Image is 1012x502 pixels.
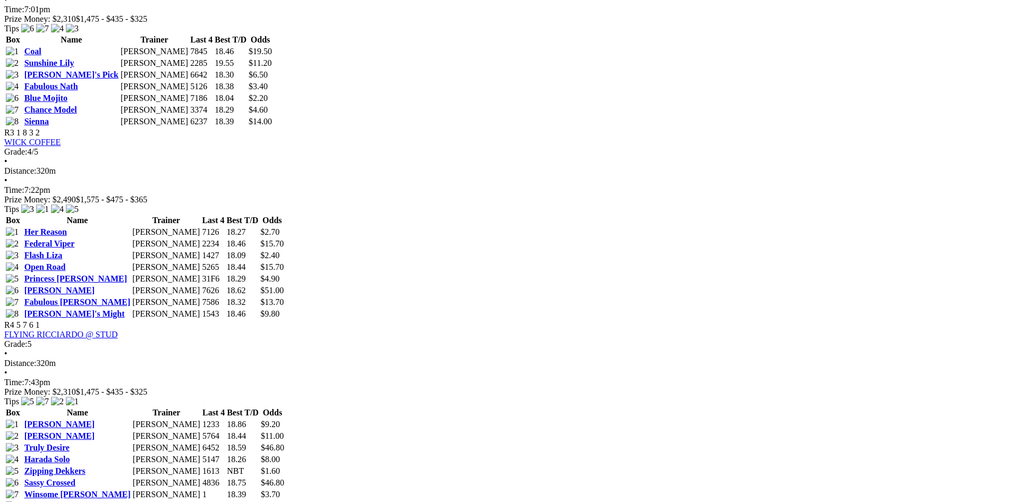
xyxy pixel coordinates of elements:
span: Grade: [4,147,28,156]
td: 18.46 [226,239,259,249]
span: R4 [4,320,14,329]
td: [PERSON_NAME] [132,454,201,465]
td: 18.30 [214,70,247,80]
span: $46.80 [261,478,284,487]
td: [PERSON_NAME] [120,58,189,69]
td: 18.39 [214,116,247,127]
span: $4.90 [260,274,279,283]
img: 4 [51,24,64,33]
a: Flash Liza [24,251,63,260]
img: 7 [36,24,49,33]
td: 7845 [190,46,213,57]
a: Fabulous [PERSON_NAME] [24,297,131,307]
span: Distance: [4,359,36,368]
a: Coal [24,47,41,56]
span: $13.70 [260,297,284,307]
td: 18.29 [226,274,259,284]
a: Harada Solo [24,455,70,464]
td: 18.26 [226,454,259,465]
th: Odds [260,407,285,418]
span: $1,475 - $435 - $325 [76,387,148,396]
span: $1,575 - $475 - $365 [76,195,148,204]
img: 5 [66,205,79,214]
td: [PERSON_NAME] [132,309,200,319]
span: Time: [4,378,24,387]
img: 7 [6,105,19,115]
td: 1613 [202,466,225,477]
td: 18.04 [214,93,247,104]
img: 3 [66,24,79,33]
td: 7126 [201,227,225,237]
img: 2 [6,431,19,441]
img: 5 [6,466,19,476]
span: Box [6,216,20,225]
td: 1233 [202,419,225,430]
div: 7:01pm [4,5,1008,14]
td: [PERSON_NAME] [132,274,200,284]
td: 18.27 [226,227,259,237]
a: Blue Mojito [24,93,67,103]
span: Distance: [4,166,36,175]
td: [PERSON_NAME] [132,466,201,477]
img: 6 [6,93,19,103]
img: 3 [6,70,19,80]
a: [PERSON_NAME]'s Might [24,309,125,318]
td: 1 [202,489,225,500]
a: Zipping Dekkers [24,466,86,475]
th: Odds [260,215,284,226]
td: 18.32 [226,297,259,308]
div: 5 [4,339,1008,349]
span: • [4,349,7,358]
td: 18.09 [226,250,259,261]
td: [PERSON_NAME] [132,285,200,296]
td: [PERSON_NAME] [120,105,189,115]
td: 3374 [190,105,213,115]
td: 18.46 [214,46,247,57]
span: $1.60 [261,466,280,475]
td: [PERSON_NAME] [132,443,201,453]
a: Her Reason [24,227,67,236]
td: NBT [226,466,259,477]
span: Box [6,408,20,417]
td: [PERSON_NAME] [132,297,200,308]
span: $1,475 - $435 - $325 [76,14,148,23]
div: 7:22pm [4,185,1008,195]
a: Fabulous Nath [24,82,78,91]
td: 7186 [190,93,213,104]
th: Trainer [120,35,189,45]
a: [PERSON_NAME]'s Pick [24,70,118,79]
th: Trainer [132,215,200,226]
span: Box [6,35,20,44]
td: 18.59 [226,443,259,453]
td: [PERSON_NAME] [120,70,189,80]
img: 5 [21,397,34,406]
span: $9.80 [260,309,279,318]
a: Open Road [24,262,66,271]
span: $51.00 [260,286,284,295]
div: Prize Money: $2,310 [4,387,1008,397]
td: 18.39 [226,489,259,500]
img: 4 [51,205,64,214]
img: 6 [6,286,19,295]
img: 8 [6,117,19,126]
span: $3.40 [249,82,268,91]
span: Time: [4,5,24,14]
span: Tips [4,397,19,406]
span: • [4,176,7,185]
span: $2.20 [249,93,268,103]
td: 18.86 [226,419,259,430]
a: FLYING RICCIARDO @ STUD [4,330,118,339]
td: 1543 [201,309,225,319]
td: 18.29 [214,105,247,115]
td: 2234 [201,239,225,249]
a: [PERSON_NAME] [24,431,95,440]
img: 6 [21,24,34,33]
div: 4/5 [4,147,1008,157]
img: 4 [6,82,19,91]
span: $6.50 [249,70,268,79]
span: $2.40 [260,251,279,260]
span: $15.70 [260,239,284,248]
span: $46.80 [261,443,284,452]
div: 320m [4,359,1008,368]
a: [PERSON_NAME] [24,420,95,429]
